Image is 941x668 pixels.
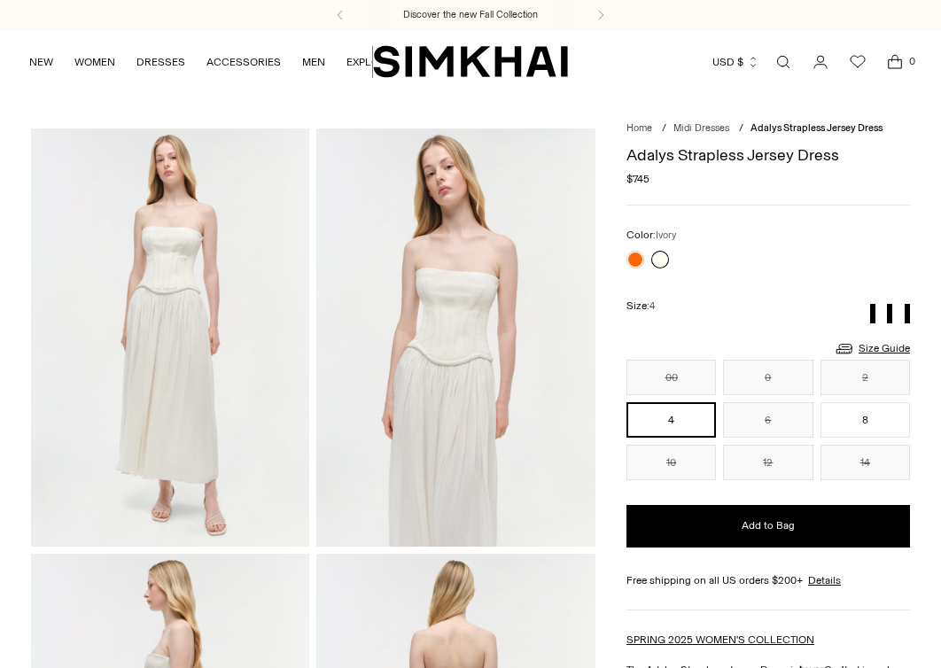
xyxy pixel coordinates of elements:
span: 4 [649,300,655,312]
a: Size Guide [834,338,910,360]
a: WOMEN [74,43,115,82]
button: 10 [626,445,716,480]
a: Open cart modal [877,44,913,80]
div: Free shipping on all US orders $200+ [626,572,910,588]
div: / [662,121,666,136]
span: Adalys Strapless Jersey Dress [750,122,883,134]
a: EXPLORE [346,43,393,82]
a: Go to the account page [803,44,838,80]
button: 00 [626,360,716,395]
nav: breadcrumbs [626,121,910,136]
a: MEN [302,43,325,82]
img: Adalys Strapless Jersey Dress [31,128,309,547]
span: 0 [904,53,920,69]
a: NEW [29,43,53,82]
a: Details [808,572,841,588]
label: Size: [626,298,655,315]
span: Ivory [656,229,676,241]
div: / [739,121,743,136]
button: 8 [820,402,910,438]
img: Adalys Strapless Jersey Dress [316,128,595,547]
a: Home [626,122,652,134]
label: Color: [626,227,676,244]
button: 12 [723,445,813,480]
button: 14 [820,445,910,480]
a: SPRING 2025 WOMEN'S COLLECTION [626,633,814,646]
a: SIMKHAI [373,44,568,79]
button: 0 [723,360,813,395]
a: ACCESSORIES [206,43,281,82]
h1: Adalys Strapless Jersey Dress [626,147,910,163]
span: Add to Bag [742,518,795,533]
button: 2 [820,360,910,395]
a: Discover the new Fall Collection [403,8,538,22]
button: USD $ [712,43,759,82]
span: $745 [626,171,649,187]
a: Midi Dresses [673,122,729,134]
button: 6 [723,402,813,438]
a: Open search modal [766,44,801,80]
a: Wishlist [840,44,875,80]
button: 4 [626,402,716,438]
a: DRESSES [136,43,185,82]
button: Add to Bag [626,505,910,548]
